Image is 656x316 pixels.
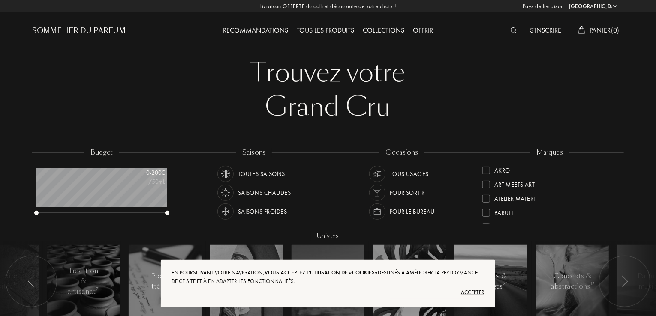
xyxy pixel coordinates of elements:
[32,26,126,36] a: Sommelier du Parfum
[511,27,517,33] img: search_icn_white.svg
[494,177,535,189] div: Art Meets Art
[238,185,291,201] div: Saisons chaudes
[523,2,567,11] span: Pays de livraison :
[503,281,508,287] span: 24
[526,26,566,35] a: S'inscrire
[84,148,119,158] div: budget
[39,56,617,90] div: Trouvez votre
[526,25,566,36] div: S'inscrire
[220,168,232,180] img: usage_season_average_white.svg
[219,25,292,36] div: Recommandations
[494,191,535,203] div: Atelier Materi
[147,271,184,292] div: Poésie & littérature
[28,276,35,287] img: arr_left.svg
[39,90,617,124] div: Grand Cru
[390,166,429,182] div: Tous usages
[390,203,435,220] div: Pour le bureau
[358,25,409,36] div: Collections
[358,26,409,35] a: Collections
[219,26,292,35] a: Recommandations
[494,220,537,231] div: Binet-Papillon
[172,268,484,286] div: En poursuivant votre navigation, destinés à améliorer la performance de ce site et à en adapter l...
[311,231,345,241] div: Univers
[409,26,437,35] a: Offrir
[494,206,513,217] div: Baruti
[238,203,287,220] div: Saisons froides
[236,148,272,158] div: saisons
[390,185,425,201] div: Pour sortir
[578,26,585,34] img: cart_white.svg
[292,26,358,35] a: Tous les produits
[238,166,285,182] div: Toutes saisons
[590,26,620,35] span: Panier ( 0 )
[220,206,232,218] img: usage_season_cold_white.svg
[265,269,378,276] span: vous acceptez l'utilisation de «cookies»
[409,25,437,36] div: Offrir
[494,163,510,175] div: Akro
[122,177,165,186] div: /50mL
[172,286,484,299] div: Accepter
[379,148,424,158] div: occasions
[220,187,232,199] img: usage_season_hot_white.svg
[122,168,165,177] div: 0 - 200 €
[371,206,383,218] img: usage_occasion_work_white.svg
[371,187,383,199] img: usage_occasion_party_white.svg
[530,148,569,158] div: marques
[292,25,358,36] div: Tous les produits
[621,276,628,287] img: arr_left.svg
[371,168,383,180] img: usage_occasion_all_white.svg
